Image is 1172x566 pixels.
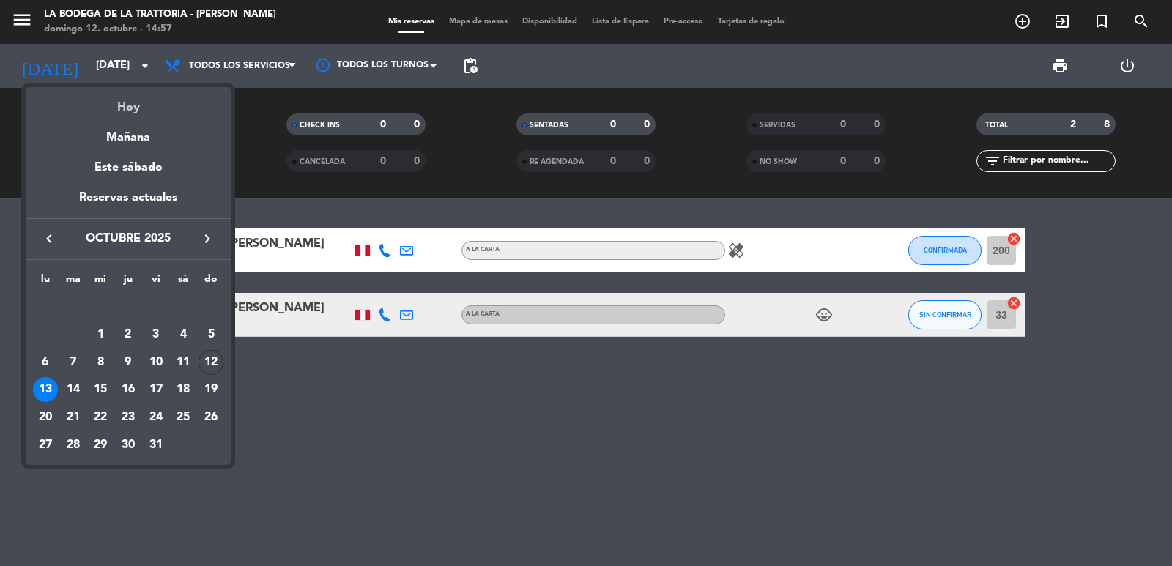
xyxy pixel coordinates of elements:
div: 9 [116,350,141,375]
div: Hoy [26,87,231,117]
td: 14 de octubre de 2025 [59,376,87,403]
div: 17 [144,377,168,402]
th: lunes [31,271,59,294]
div: Mañana [26,117,231,147]
div: 14 [61,377,86,402]
td: 26 de octubre de 2025 [197,403,225,431]
div: 13 [33,377,58,402]
div: 15 [88,377,113,402]
td: 31 de octubre de 2025 [142,431,170,459]
td: 28 de octubre de 2025 [59,431,87,459]
th: martes [59,271,87,294]
div: 29 [88,433,113,458]
div: 21 [61,405,86,430]
td: 16 de octubre de 2025 [114,376,142,403]
td: 1 de octubre de 2025 [86,321,114,349]
td: 15 de octubre de 2025 [86,376,114,403]
i: keyboard_arrow_left [40,230,58,247]
td: 3 de octubre de 2025 [142,321,170,349]
div: 27 [33,433,58,458]
div: 26 [199,405,223,430]
div: 25 [171,405,196,430]
button: keyboard_arrow_left [36,229,62,248]
td: 22 de octubre de 2025 [86,403,114,431]
div: 24 [144,405,168,430]
div: 12 [199,350,223,375]
td: 30 de octubre de 2025 [114,431,142,459]
td: 4 de octubre de 2025 [170,321,198,349]
td: 8 de octubre de 2025 [86,349,114,376]
div: 10 [144,350,168,375]
td: 10 de octubre de 2025 [142,349,170,376]
i: keyboard_arrow_right [199,230,216,247]
th: viernes [142,271,170,294]
td: 13 de octubre de 2025 [31,376,59,403]
div: 8 [88,350,113,375]
td: 6 de octubre de 2025 [31,349,59,376]
span: octubre 2025 [62,229,194,248]
div: 6 [33,350,58,375]
div: 22 [88,405,113,430]
div: Este sábado [26,147,231,188]
td: 17 de octubre de 2025 [142,376,170,403]
div: 16 [116,377,141,402]
td: 29 de octubre de 2025 [86,431,114,459]
div: 19 [199,377,223,402]
td: 21 de octubre de 2025 [59,403,87,431]
div: 18 [171,377,196,402]
div: 23 [116,405,141,430]
div: 1 [88,322,113,347]
td: 2 de octubre de 2025 [114,321,142,349]
div: 5 [199,322,223,347]
div: 2 [116,322,141,347]
td: 19 de octubre de 2025 [197,376,225,403]
div: Reservas actuales [26,188,231,218]
td: 25 de octubre de 2025 [170,403,198,431]
td: 12 de octubre de 2025 [197,349,225,376]
td: 23 de octubre de 2025 [114,403,142,431]
div: 4 [171,322,196,347]
th: miércoles [86,271,114,294]
td: 18 de octubre de 2025 [170,376,198,403]
th: sábado [170,271,198,294]
div: 20 [33,405,58,430]
td: 24 de octubre de 2025 [142,403,170,431]
td: 27 de octubre de 2025 [31,431,59,459]
td: 11 de octubre de 2025 [170,349,198,376]
div: 30 [116,433,141,458]
td: 9 de octubre de 2025 [114,349,142,376]
div: 28 [61,433,86,458]
div: 7 [61,350,86,375]
td: 5 de octubre de 2025 [197,321,225,349]
th: jueves [114,271,142,294]
td: 7 de octubre de 2025 [59,349,87,376]
div: 11 [171,350,196,375]
div: 3 [144,322,168,347]
div: 31 [144,433,168,458]
button: keyboard_arrow_right [194,229,220,248]
td: 20 de octubre de 2025 [31,403,59,431]
td: OCT. [31,293,225,321]
th: domingo [197,271,225,294]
